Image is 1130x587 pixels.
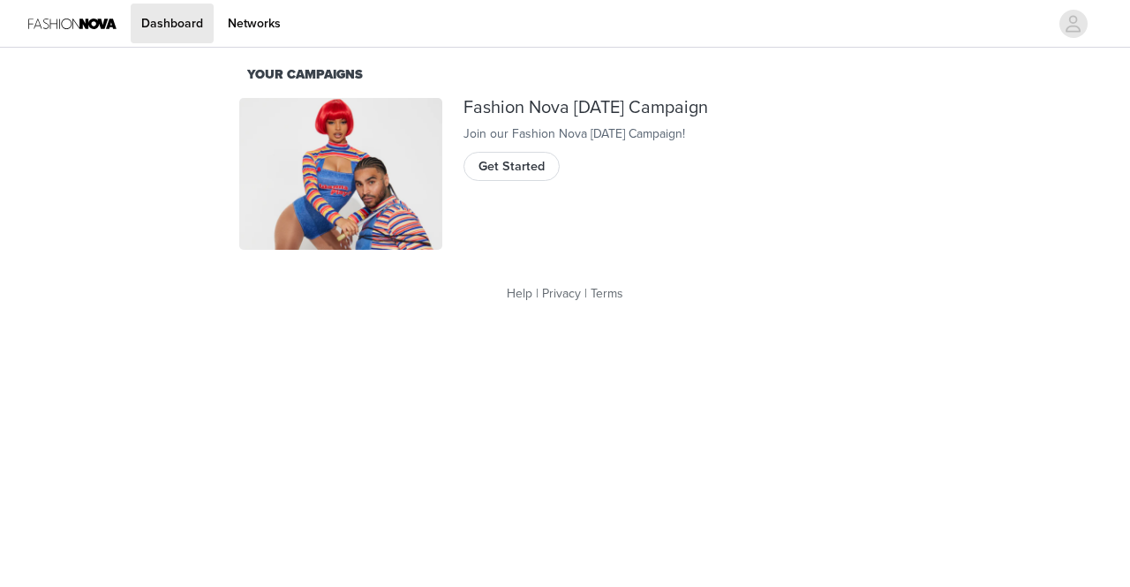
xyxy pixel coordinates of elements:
[584,286,587,301] span: |
[239,98,442,251] img: Fashion Nova
[542,286,581,301] a: Privacy
[463,152,560,180] button: Get Started
[131,4,214,43] a: Dashboard
[463,98,891,118] div: Fashion Nova [DATE] Campaign
[217,4,291,43] a: Networks
[463,124,891,143] div: Join our Fashion Nova [DATE] Campaign!
[507,286,532,301] a: Help
[536,286,539,301] span: |
[247,65,883,85] div: Your Campaigns
[28,4,117,43] img: Fashion Nova Logo
[478,157,545,177] span: Get Started
[591,286,623,301] a: Terms
[1065,10,1081,38] div: avatar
